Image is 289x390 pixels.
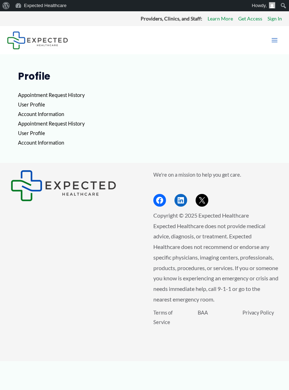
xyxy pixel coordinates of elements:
a: Privacy Policy [242,310,274,316]
span: Expected Healthcare does not provide medical advice, diagnosis, or treatment. Expected Healthcare... [153,223,278,303]
a: Sign In [268,14,282,23]
span: Copyright © 2025 Expected Healthcare [153,212,249,219]
a: Learn More [208,14,233,23]
aside: Footer Widget 1 [11,170,136,201]
img: Expected Healthcare Logo - side, dark font, small [7,31,68,49]
h1: Profile [18,71,271,83]
aside: Footer Widget 3 [153,308,278,341]
a: Get Access [238,14,262,23]
a: Terms of Service [153,310,173,325]
button: Main menu toggle [267,33,282,48]
aside: Footer Widget 2 [153,170,278,207]
p: Appointment Request History User Profile Account Information Appointment Request History User Pro... [18,90,271,148]
p: We're on a mission to help you get care. [153,170,278,179]
strong: Providers, Clinics, and Staff: [141,16,202,22]
a: BAA [198,310,208,316]
img: Expected Healthcare Logo - side, dark font, small [11,170,116,201]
